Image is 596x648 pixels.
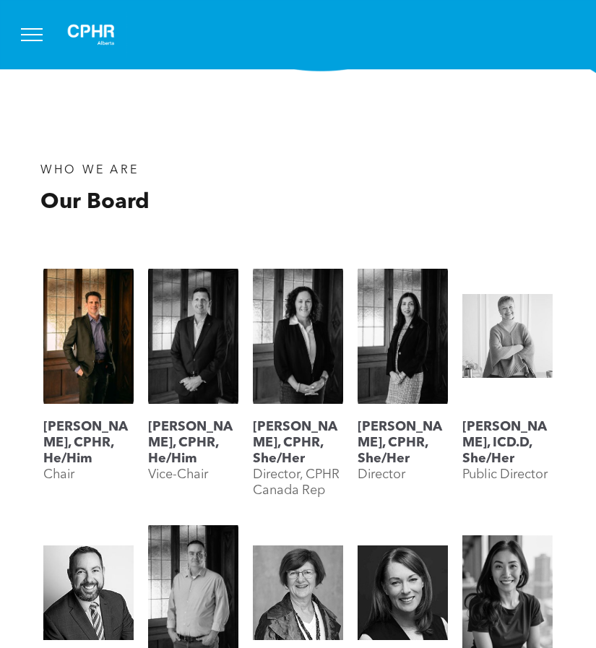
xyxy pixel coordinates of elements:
h3: [PERSON_NAME], CPHR, She/Her [253,419,343,467]
a: Lyn Brown, ICD.D, She/Her [462,264,553,408]
span: Our Board [40,191,150,213]
p: Director, CPHR Canada Rep [253,467,343,498]
p: Director [358,467,405,483]
img: A white background with a few lines on it [55,12,127,58]
button: menu [13,16,51,53]
h3: [PERSON_NAME], CPHR, He/Him [148,419,238,467]
h3: [PERSON_NAME], CPHR, He/Him [43,419,134,467]
p: Vice-Chair [148,467,208,483]
a: Jesse Grieder, CPHR, He/Him [148,264,238,408]
p: Chair [43,467,74,483]
a: Lisa Watson, CPHR, She/Her [253,264,343,408]
a: Mahyar Alinejad, CPHR, She/Her [358,264,448,408]
span: WHO WE ARE [40,165,139,176]
p: Public Director [462,467,548,483]
a: Geordie MacPherson, CPHR, He/Him [43,264,134,408]
h3: [PERSON_NAME], ICD.D, She/Her [462,419,553,467]
h3: [PERSON_NAME], CPHR, She/Her [358,419,448,467]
